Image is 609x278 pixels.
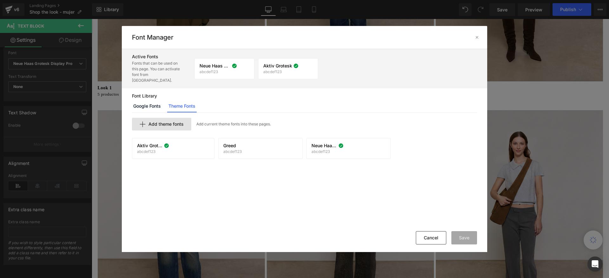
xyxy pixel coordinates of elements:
p: Font Library [132,93,477,98]
span: Aktiv Grotesk [263,63,292,68]
a: Theme Fonts [167,100,197,112]
p: Add current theme fonts into these pages. [196,121,271,127]
span: Greed [223,143,236,148]
p: Look 2 [175,66,343,72]
p: 5 productos [6,72,174,79]
p: abcdef123 [200,70,231,74]
p: abcdef123 [137,149,163,154]
p: 5 productos [175,72,343,79]
p: abcdef123 [263,70,294,74]
span: Neue Haas Grotesk Display Pro [200,63,231,68]
p: Fonts that can be used on this page. You can activate font from [GEOGRAPHIC_DATA]. [132,60,181,83]
span: Active Fonts [132,54,158,59]
p: 5 productos [344,72,512,79]
div: Open Intercom Messenger [587,256,603,272]
h2: Font Manager [132,34,174,41]
button: Cancel [416,231,446,244]
p: abcdef123 [223,149,242,154]
span: Aktiv Grotesk [137,143,163,148]
span: Add theme fonts [148,122,184,127]
p: Look 1 [6,66,174,72]
p: Look 3 [344,66,512,72]
span: Neue Haas Grotesk Display Pro [311,143,337,148]
button: Save [451,231,477,244]
p: abcdef123 [311,149,337,154]
a: Google Fonts [132,100,162,112]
